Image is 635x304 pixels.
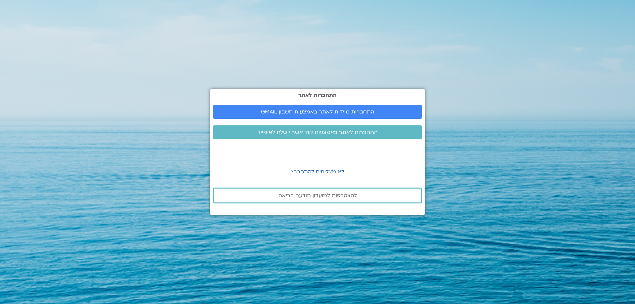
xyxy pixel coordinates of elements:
a: התחברות מיידית לאתר באמצעות חשבון GMAIL [213,105,422,119]
h2: התחברות לאתר [213,92,422,98]
span: להצטרפות למועדון תודעה בריאה [278,193,357,198]
a: התחברות לאתר באמצעות קוד אשר יישלח לאימייל [213,125,422,139]
span: התחברות לאתר באמצעות קוד אשר יישלח לאימייל [258,129,378,135]
span: התחברות מיידית לאתר באמצעות חשבון GMAIL [261,109,374,115]
a: לא מצליחים להתחבר? [291,168,344,175]
a: להצטרפות למועדון תודעה בריאה [213,188,422,203]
